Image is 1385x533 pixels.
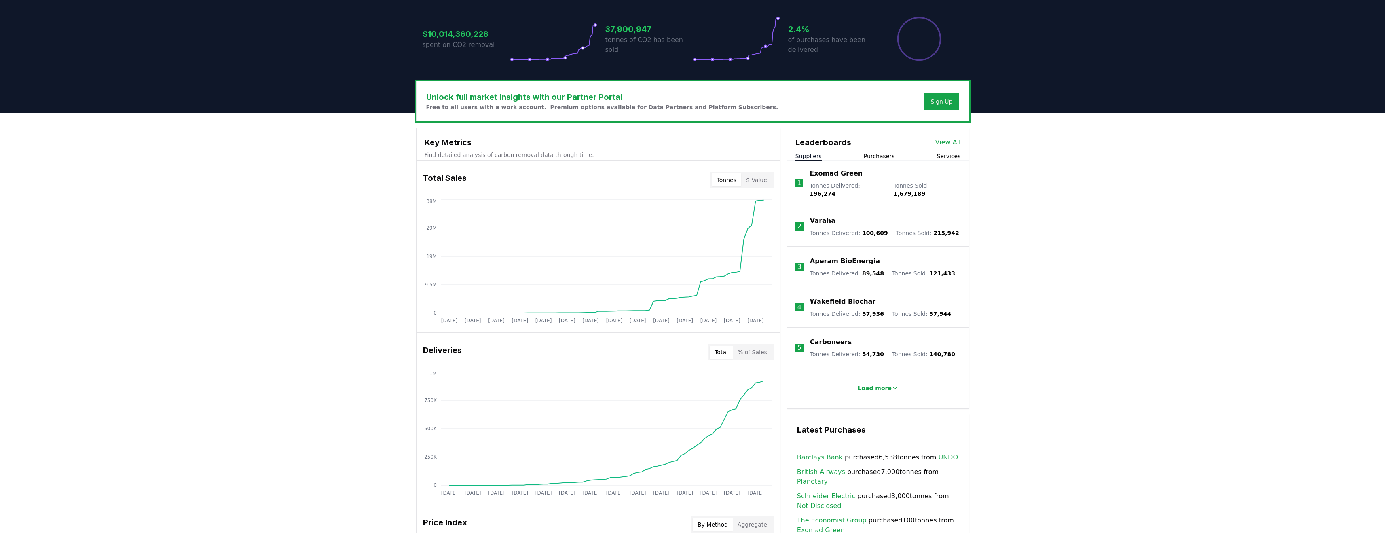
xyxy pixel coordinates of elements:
[797,467,959,486] span: purchased 7,000 tonnes from
[653,318,670,324] tspan: [DATE]
[629,490,646,496] tspan: [DATE]
[512,490,528,496] tspan: [DATE]
[797,516,867,525] a: The Economist Group
[935,137,961,147] a: View All
[424,426,437,431] tspan: 500K
[810,256,880,266] a: Aperam BioEnergia
[441,490,457,496] tspan: [DATE]
[862,351,884,357] span: 54,730
[938,453,958,462] a: UNDO
[425,136,772,148] h3: Key Metrics
[426,225,437,231] tspan: 29M
[797,453,958,462] span: purchased 6,538 tonnes from
[929,351,955,357] span: 140,780
[797,501,842,511] a: Not Disclosed
[464,318,481,324] tspan: [DATE]
[924,93,959,110] button: Sign Up
[724,318,740,324] tspan: [DATE]
[747,490,764,496] tspan: [DATE]
[653,490,670,496] tspan: [DATE]
[810,310,884,318] p: Tonnes Delivered :
[426,199,437,204] tspan: 38M
[441,318,457,324] tspan: [DATE]
[893,182,960,198] p: Tonnes Sold :
[929,270,955,277] span: 121,433
[488,490,505,496] tspan: [DATE]
[851,380,905,396] button: Load more
[862,230,888,236] span: 100,609
[582,490,599,496] tspan: [DATE]
[797,178,801,188] p: 1
[512,318,528,324] tspan: [DATE]
[535,318,552,324] tspan: [DATE]
[693,518,733,531] button: By Method
[423,40,510,50] p: spent on CO2 removal
[810,216,835,226] a: Varaha
[810,337,852,347] a: Carboneers
[606,318,622,324] tspan: [DATE]
[797,491,959,511] span: purchased 3,000 tonnes from
[797,467,845,477] a: British Airways
[425,151,772,159] p: Find detailed analysis of carbon removal data through time.
[488,318,505,324] tspan: [DATE]
[433,310,437,316] tspan: 0
[810,182,885,198] p: Tonnes Delivered :
[933,230,959,236] span: 215,942
[862,311,884,317] span: 57,936
[710,346,733,359] button: Total
[810,350,884,358] p: Tonnes Delivered :
[677,318,693,324] tspan: [DATE]
[605,35,693,55] p: tonnes of CO2 has been sold
[712,173,741,186] button: Tonnes
[426,91,778,103] h3: Unlock full market insights with our Partner Portal
[896,229,959,237] p: Tonnes Sold :
[423,516,467,533] h3: Price Index
[606,490,622,496] tspan: [DATE]
[559,318,575,324] tspan: [DATE]
[937,152,960,160] button: Services
[810,169,863,178] a: Exomad Green
[733,346,772,359] button: % of Sales
[797,453,843,462] a: Barclays Bank
[897,16,942,61] div: Percentage of sales delivered
[700,318,717,324] tspan: [DATE]
[797,343,801,353] p: 5
[629,318,646,324] tspan: [DATE]
[429,371,437,376] tspan: 1M
[677,490,693,496] tspan: [DATE]
[797,424,959,436] h3: Latest Purchases
[930,97,952,106] a: Sign Up
[797,222,801,231] p: 2
[700,490,717,496] tspan: [DATE]
[424,454,437,460] tspan: 250K
[426,103,778,111] p: Free to all users with a work account. Premium options available for Data Partners and Platform S...
[797,262,801,272] p: 3
[858,384,892,392] p: Load more
[747,318,764,324] tspan: [DATE]
[433,482,437,488] tspan: 0
[559,490,575,496] tspan: [DATE]
[424,398,437,403] tspan: 750K
[423,28,510,40] h3: $10,014,360,228
[423,344,462,360] h3: Deliveries
[810,297,875,307] a: Wakefield Biochar
[810,190,835,197] span: 196,274
[862,270,884,277] span: 89,548
[741,173,772,186] button: $ Value
[605,23,693,35] h3: 37,900,947
[724,490,740,496] tspan: [DATE]
[892,310,951,318] p: Tonnes Sold :
[892,350,955,358] p: Tonnes Sold :
[464,490,481,496] tspan: [DATE]
[582,318,599,324] tspan: [DATE]
[892,269,955,277] p: Tonnes Sold :
[795,136,851,148] h3: Leaderboards
[788,23,875,35] h3: 2.4%
[797,491,855,501] a: Schneider Electric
